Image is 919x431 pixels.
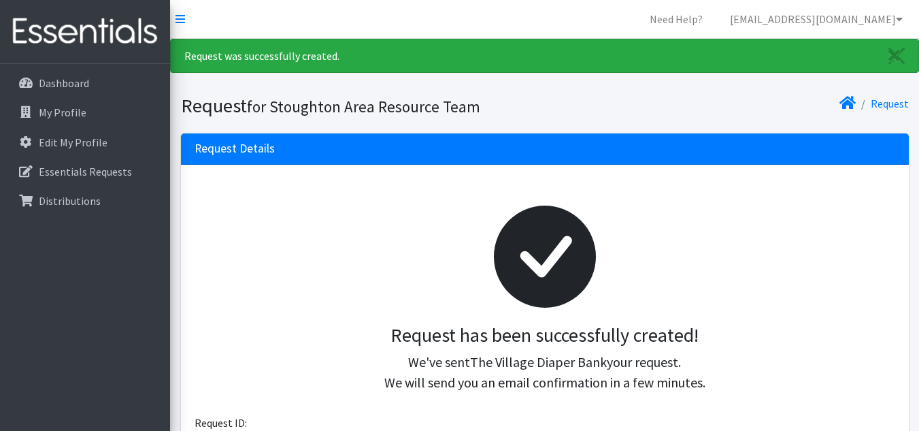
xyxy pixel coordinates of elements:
[639,5,714,33] a: Need Help?
[719,5,914,33] a: [EMAIL_ADDRESS][DOMAIN_NAME]
[181,94,540,118] h1: Request
[205,324,884,347] h3: Request has been successfully created!
[195,142,275,156] h3: Request Details
[39,135,107,149] p: Edit My Profile
[5,9,165,54] img: HumanEssentials
[205,352,884,393] p: We've sent your request. We will send you an email confirmation in a few minutes.
[5,69,165,97] a: Dashboard
[39,194,101,208] p: Distributions
[39,165,132,178] p: Essentials Requests
[5,129,165,156] a: Edit My Profile
[871,97,909,110] a: Request
[875,39,918,72] a: Close
[247,97,480,116] small: for Stoughton Area Resource Team
[470,353,607,370] span: The Village Diaper Bank
[195,416,247,430] span: Request ID:
[5,158,165,185] a: Essentials Requests
[5,99,165,126] a: My Profile
[39,106,86,119] p: My Profile
[170,39,919,73] div: Request was successfully created.
[5,187,165,214] a: Distributions
[39,76,89,90] p: Dashboard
